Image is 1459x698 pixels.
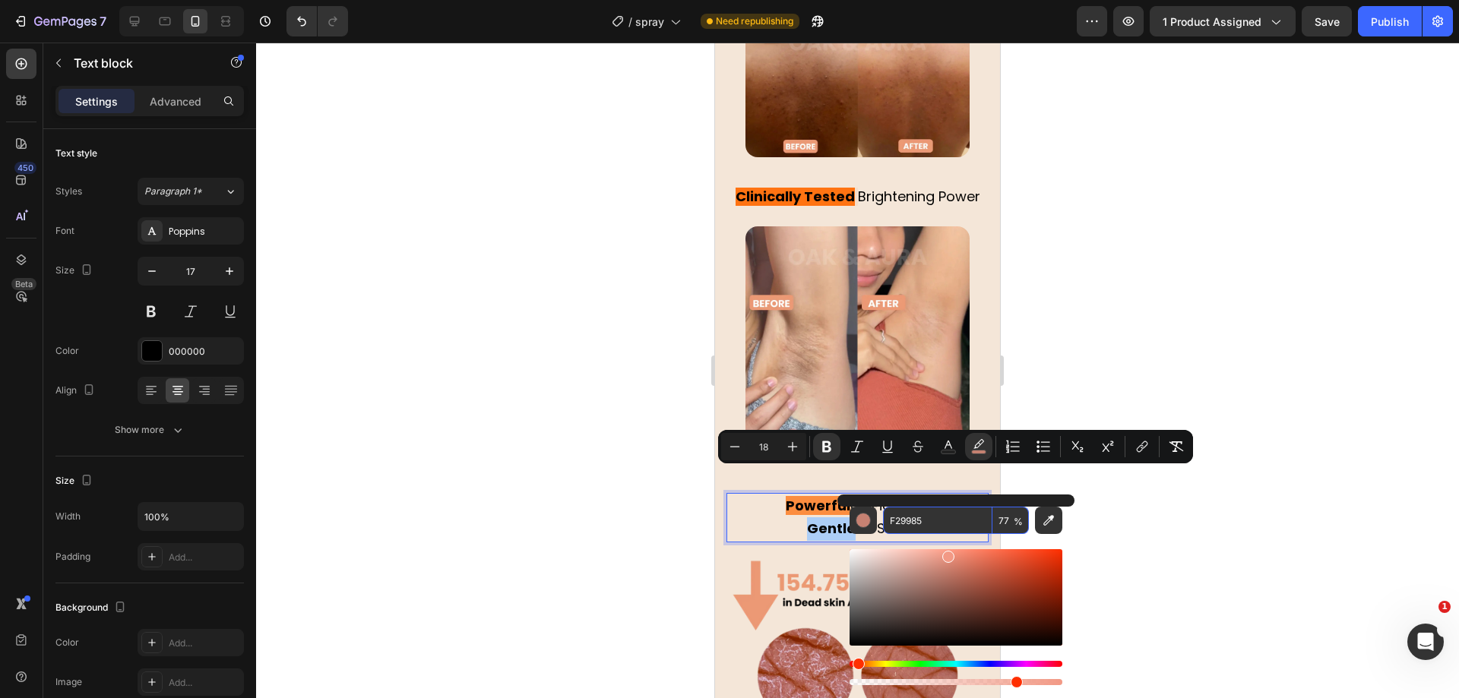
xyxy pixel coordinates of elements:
div: Color [55,344,79,358]
div: Image [55,675,82,689]
span: Paragraph 1* [144,185,202,198]
strong: Clinically Tested [21,144,140,163]
iframe: Intercom live chat [1407,624,1444,660]
span: Need republishing [716,14,793,28]
input: Auto [138,503,243,530]
span: Save [1315,15,1340,28]
span: 1 product assigned [1163,14,1261,30]
div: Show more [115,422,185,437]
div: Size [55,261,96,281]
span: / [628,14,632,30]
div: Width [55,510,81,523]
div: Undo/Redo [286,6,348,36]
button: 1 product assigned [1150,6,1296,36]
div: Add... [169,676,240,690]
strong: Gentle [92,476,141,495]
button: Paragraph 1* [138,178,244,205]
div: Poppins [169,225,240,238]
div: Align [55,381,98,401]
div: Padding [55,550,90,564]
p: Advanced [150,93,201,109]
button: Save [1302,6,1352,36]
div: Rich Text Editor. Editing area: main [11,450,274,500]
div: Hue [850,661,1062,667]
div: Add... [169,551,240,564]
span: 1 [1438,601,1451,613]
strong: Powerful [71,453,135,472]
button: Publish [1358,6,1422,36]
div: 450 [14,162,36,174]
span: on Pigment, [135,453,215,472]
div: Add... [169,636,240,650]
div: Font [55,224,74,238]
div: Editor contextual toolbar [718,430,1193,463]
button: Show more [55,416,244,444]
button: 7 [6,6,113,36]
p: ⁠⁠⁠⁠⁠⁠⁠ [2,147,283,163]
span: Brightening Power [143,144,265,163]
div: Background [55,598,129,618]
p: Settings [75,93,118,109]
span: on Skin.. [141,476,193,495]
p: 7 [100,12,106,30]
iframe: Design area [715,43,1000,698]
div: Publish [1371,14,1409,30]
div: Beta [11,278,36,290]
div: 000000 [169,345,240,358]
div: Color [55,636,79,649]
div: Size [55,471,96,491]
p: Text block [74,54,203,72]
div: Text style [55,147,97,160]
div: Styles [55,185,82,198]
input: E.g FFFFFF [883,507,992,534]
img: patch [30,184,255,408]
span: spray [635,14,664,30]
span: % [1014,513,1023,530]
